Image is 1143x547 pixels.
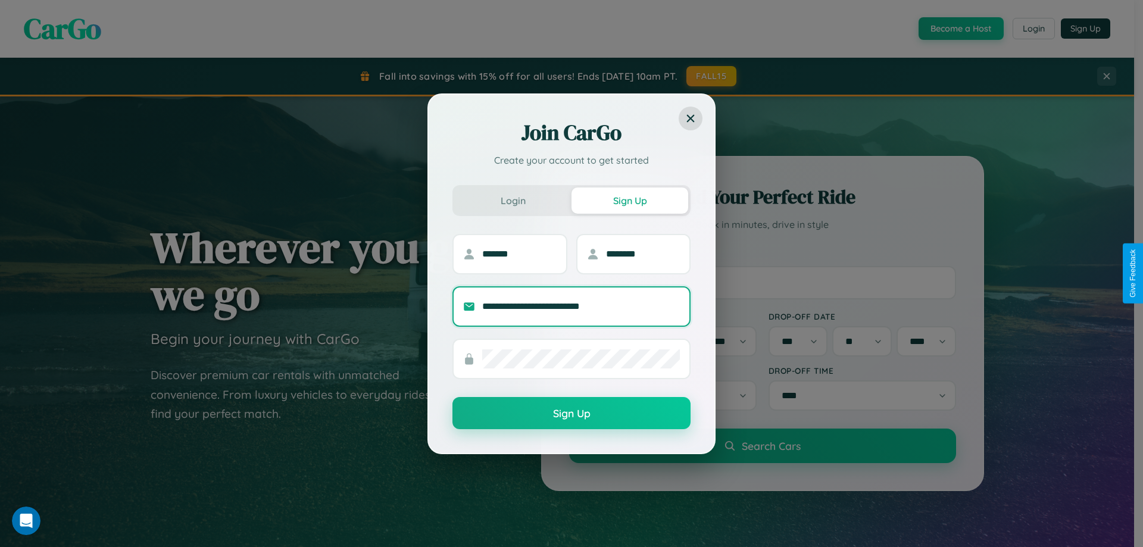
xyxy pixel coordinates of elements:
h2: Join CarGo [452,118,691,147]
div: Give Feedback [1129,249,1137,298]
iframe: Intercom live chat [12,507,40,535]
button: Sign Up [452,397,691,429]
button: Sign Up [571,187,688,214]
p: Create your account to get started [452,153,691,167]
button: Login [455,187,571,214]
